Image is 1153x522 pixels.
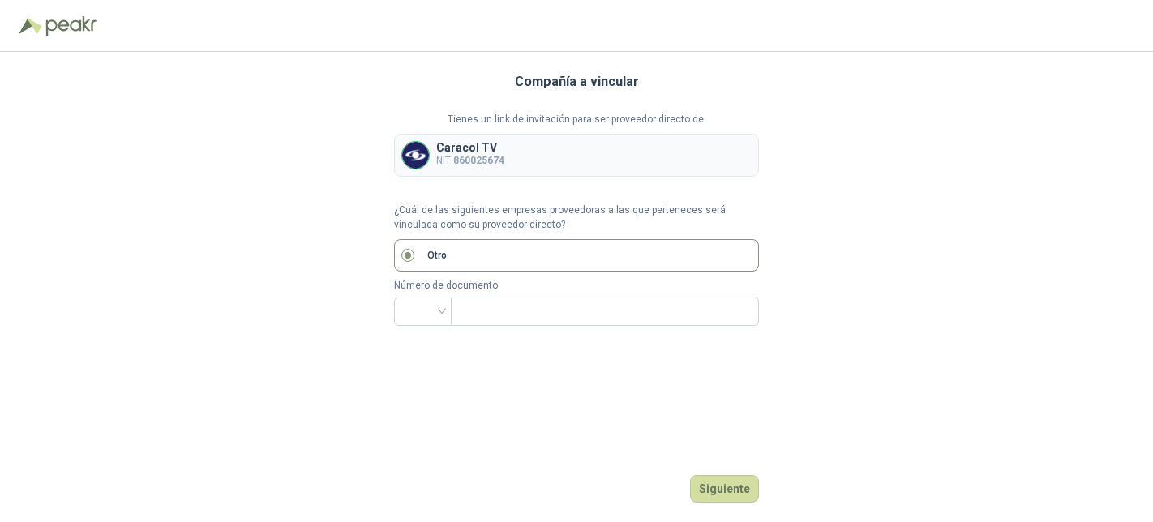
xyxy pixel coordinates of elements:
p: Tienes un link de invitación para ser proveedor directo de: [394,112,759,127]
p: Otro [427,248,447,263]
p: ¿Cuál de las siguientes empresas proveedoras a las que perteneces será vinculada como su proveedo... [394,203,759,233]
p: NIT [436,153,504,169]
h3: Compañía a vincular [515,71,639,92]
b: 860025674 [453,155,504,166]
img: Peakr [45,16,97,36]
img: Company Logo [402,142,429,169]
p: Número de documento [394,278,759,293]
img: Logo [19,18,42,34]
button: Siguiente [690,475,759,503]
p: Caracol TV [436,142,504,153]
